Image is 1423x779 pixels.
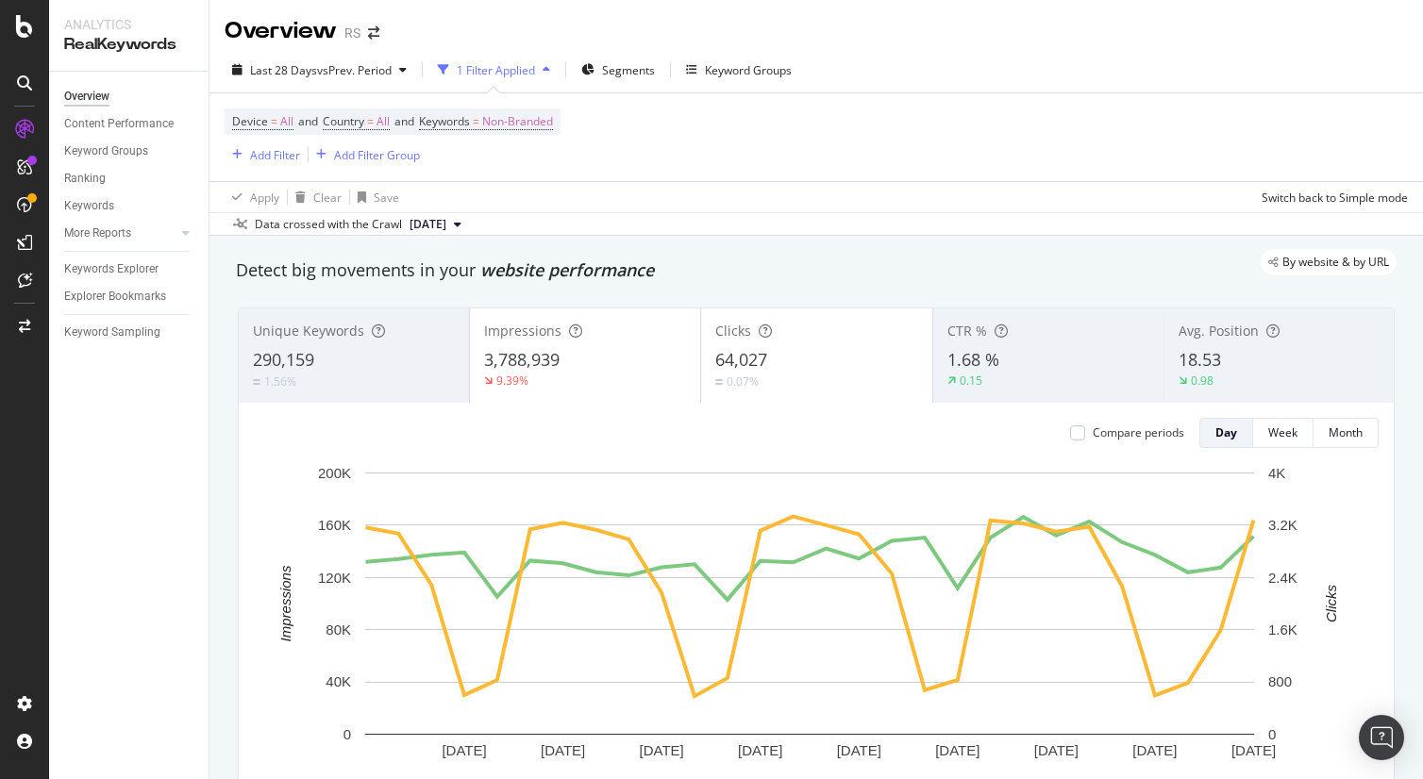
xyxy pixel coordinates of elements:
[457,62,535,78] div: 1 Filter Applied
[541,742,585,758] text: [DATE]
[1034,742,1079,758] text: [DATE]
[960,373,982,389] div: 0.15
[255,216,402,233] div: Data crossed with the Crawl
[1093,424,1184,440] div: Compare periods
[225,15,337,47] div: Overview
[1262,190,1408,206] div: Switch back to Simple mode
[935,742,979,758] text: [DATE]
[482,108,553,135] span: Non-Branded
[225,182,279,212] button: Apply
[64,87,195,107] a: Overview
[253,322,364,340] span: Unique Keywords
[323,113,364,129] span: Country
[1268,570,1297,586] text: 2.4K
[1254,182,1408,212] button: Switch back to Simple mode
[334,147,420,163] div: Add Filter Group
[288,182,342,212] button: Clear
[484,322,561,340] span: Impressions
[1314,418,1379,448] button: Month
[1253,418,1314,448] button: Week
[1323,584,1339,622] text: Clicks
[64,141,148,161] div: Keyword Groups
[64,196,195,216] a: Keywords
[64,169,195,189] a: Ranking
[313,190,342,206] div: Clear
[318,465,351,481] text: 200K
[280,108,293,135] span: All
[253,348,314,371] span: 290,159
[277,565,293,641] text: Impressions
[344,24,360,42] div: RS
[496,373,528,389] div: 9.39%
[947,322,987,340] span: CTR %
[64,224,176,243] a: More Reports
[271,113,277,129] span: =
[64,323,160,342] div: Keyword Sampling
[419,113,470,129] span: Keywords
[1132,742,1177,758] text: [DATE]
[250,147,300,163] div: Add Filter
[64,15,193,34] div: Analytics
[715,348,767,371] span: 64,027
[1215,424,1237,440] div: Day
[264,373,296,389] div: 1.56%
[473,113,479,129] span: =
[1282,257,1389,268] span: By website & by URL
[1268,622,1297,638] text: 1.6K
[738,742,782,758] text: [DATE]
[225,55,414,85] button: Last 28 DaysvsPrev. Period
[727,373,759,389] div: 0.07%
[64,169,106,189] div: Ranking
[317,62,392,78] span: vs Prev. Period
[350,182,399,212] button: Save
[715,322,751,340] span: Clicks
[318,570,351,586] text: 120K
[678,55,799,85] button: Keyword Groups
[715,379,723,385] img: Equal
[326,673,351,689] text: 40K
[250,190,279,206] div: Apply
[1268,517,1297,533] text: 3.2K
[318,517,351,533] text: 160K
[1268,726,1276,742] text: 0
[64,196,114,216] div: Keywords
[837,742,881,758] text: [DATE]
[402,213,469,236] button: [DATE]
[309,143,420,166] button: Add Filter Group
[64,114,195,134] a: Content Performance
[64,87,109,107] div: Overview
[1231,742,1276,758] text: [DATE]
[484,348,560,371] span: 3,788,939
[64,259,195,279] a: Keywords Explorer
[298,113,318,129] span: and
[377,108,390,135] span: All
[64,224,131,243] div: More Reports
[64,114,174,134] div: Content Performance
[343,726,351,742] text: 0
[374,190,399,206] div: Save
[1268,673,1292,689] text: 800
[64,287,195,307] a: Explorer Bookmarks
[368,26,379,40] div: arrow-right-arrow-left
[1179,322,1259,340] span: Avg. Position
[1191,373,1214,389] div: 0.98
[602,62,655,78] span: Segments
[232,113,268,129] span: Device
[442,742,486,758] text: [DATE]
[367,113,374,129] span: =
[394,113,414,129] span: and
[64,259,159,279] div: Keywords Explorer
[1261,249,1397,275] div: legacy label
[640,742,684,758] text: [DATE]
[705,62,792,78] div: Keyword Groups
[64,141,195,161] a: Keyword Groups
[1329,424,1363,440] div: Month
[250,62,317,78] span: Last 28 Days
[64,323,195,342] a: Keyword Sampling
[430,55,558,85] button: 1 Filter Applied
[1199,418,1253,448] button: Day
[1268,465,1285,481] text: 4K
[1179,348,1221,371] span: 18.53
[64,287,166,307] div: Explorer Bookmarks
[64,34,193,56] div: RealKeywords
